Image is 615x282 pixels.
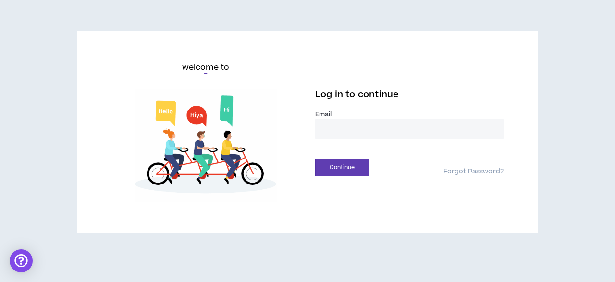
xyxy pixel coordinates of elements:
img: Welcome to Wripple [111,89,300,202]
label: Email [315,110,504,119]
span: Log in to continue [315,88,399,100]
button: Continue [315,159,369,176]
h6: welcome to [182,61,230,73]
div: Open Intercom Messenger [10,249,33,272]
a: Forgot Password? [443,167,504,176]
